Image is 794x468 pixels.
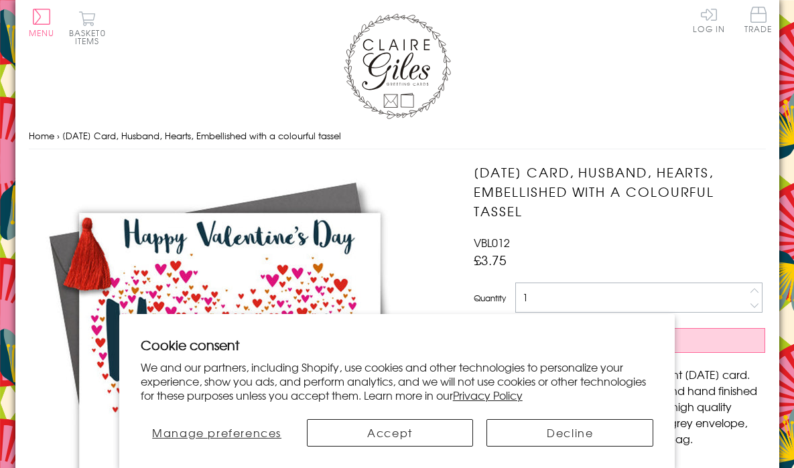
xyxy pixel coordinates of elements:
[693,7,725,33] a: Log In
[29,129,54,142] a: Home
[141,335,654,354] h2: Cookie consent
[453,387,523,403] a: Privacy Policy
[474,234,510,250] span: VBL012
[344,13,451,119] img: Claire Giles Greetings Cards
[29,27,55,39] span: Menu
[141,419,293,447] button: Manage preferences
[62,129,341,142] span: [DATE] Card, Husband, Hearts, Embellished with a colourful tassel
[29,123,766,150] nav: breadcrumbs
[75,27,106,47] span: 0 items
[29,9,55,37] button: Menu
[474,292,506,304] label: Quantity
[486,419,653,447] button: Decline
[474,163,765,220] h1: [DATE] Card, Husband, Hearts, Embellished with a colourful tassel
[744,7,773,33] span: Trade
[307,419,474,447] button: Accept
[474,250,507,269] span: £3.75
[152,424,281,441] span: Manage preferences
[141,360,654,402] p: We and our partners, including Shopify, use cookies and other technologies to personalize your ex...
[69,11,106,45] button: Basket0 items
[744,7,773,35] a: Trade
[57,129,60,142] span: ›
